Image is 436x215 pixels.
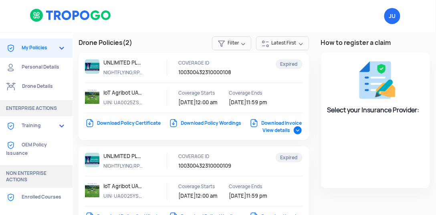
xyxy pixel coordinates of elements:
p: 1/9/2023 12:00 am [178,193,218,200]
p: IoT Agribot UAV (AGUAV) [103,183,143,190]
img: ic_Coverages.svg [6,140,16,150]
p: 100300432310000108 [178,69,262,76]
img: ic_fill_claim_form%201.png [354,59,397,101]
img: ic_Personal%20details.svg [6,63,16,72]
span: Expired [276,59,303,69]
p: Coverage Ends [229,183,269,190]
img: expand_more.png [57,121,67,131]
p: UNLIMITED PLAN-YEARLY [103,153,143,160]
span: [DATE] [178,193,196,199]
img: ic_Coverages.svg [6,121,16,131]
img: Agribot%20UAV%20(AGUAV).jpg [85,183,99,197]
p: NIGHTFLYING,RPTO,TP [103,162,143,170]
p: IoT Agribot UAV (AGUAV) [103,89,143,97]
a: Download Policy Certificate [85,120,161,126]
img: ic_nationallogo.png [85,153,99,167]
img: Agribot%20UAV%20(AGUAV).jpg [85,89,99,104]
p: NIGHTFLYING,RPTO,TP [103,69,143,76]
img: ic_nationallogo.png [85,59,99,74]
p: Coverage Starts [178,183,218,190]
img: logoHeader.svg [30,8,112,22]
img: expand_more.png [57,43,67,53]
span: [DATE] [229,193,246,199]
span: Jatayu Unmanned Technologies Private Limited [384,8,400,24]
span: 11:59 pm [246,193,267,199]
h4: Select your Insurance Provider: [327,105,424,115]
span: View details [263,127,303,134]
span: [DATE] [229,99,246,106]
p: Coverage Ends [229,89,269,97]
img: ic_Coverages.svg [6,193,16,202]
p: COVERAGE ID [178,153,218,160]
h3: How to register a claim [321,38,430,48]
span: Expired [276,153,303,162]
span: Latest First [256,37,309,50]
p: COVERAGE ID [178,59,218,67]
p: 31/8/2024 11:59 pm [229,99,269,106]
p: UNLIMITED PLAN-YEARLY [103,59,143,67]
p: UA0025YS0TC [103,193,143,200]
p: 100300432310000109 [178,162,262,170]
a: Download Invoice [249,120,302,126]
span: 11:59 pm [246,99,267,106]
p: 1/9/2023 12:00 am [178,99,218,106]
span: 12:00 am [196,99,217,106]
a: Download Policy Wordings [169,120,241,126]
img: ic_Coverages.svg [6,43,16,53]
p: UA0025ZS0TC [103,99,143,106]
p: 31/8/2024 11:59 pm [229,193,269,200]
span: Filter [212,37,251,50]
p: Coverage Starts [178,89,218,97]
span: [DATE] [178,99,196,106]
img: ic_Drone%20details.svg [6,82,16,91]
h3: Drone Policies (2) [79,38,309,48]
span: 12:00 am [196,193,217,199]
